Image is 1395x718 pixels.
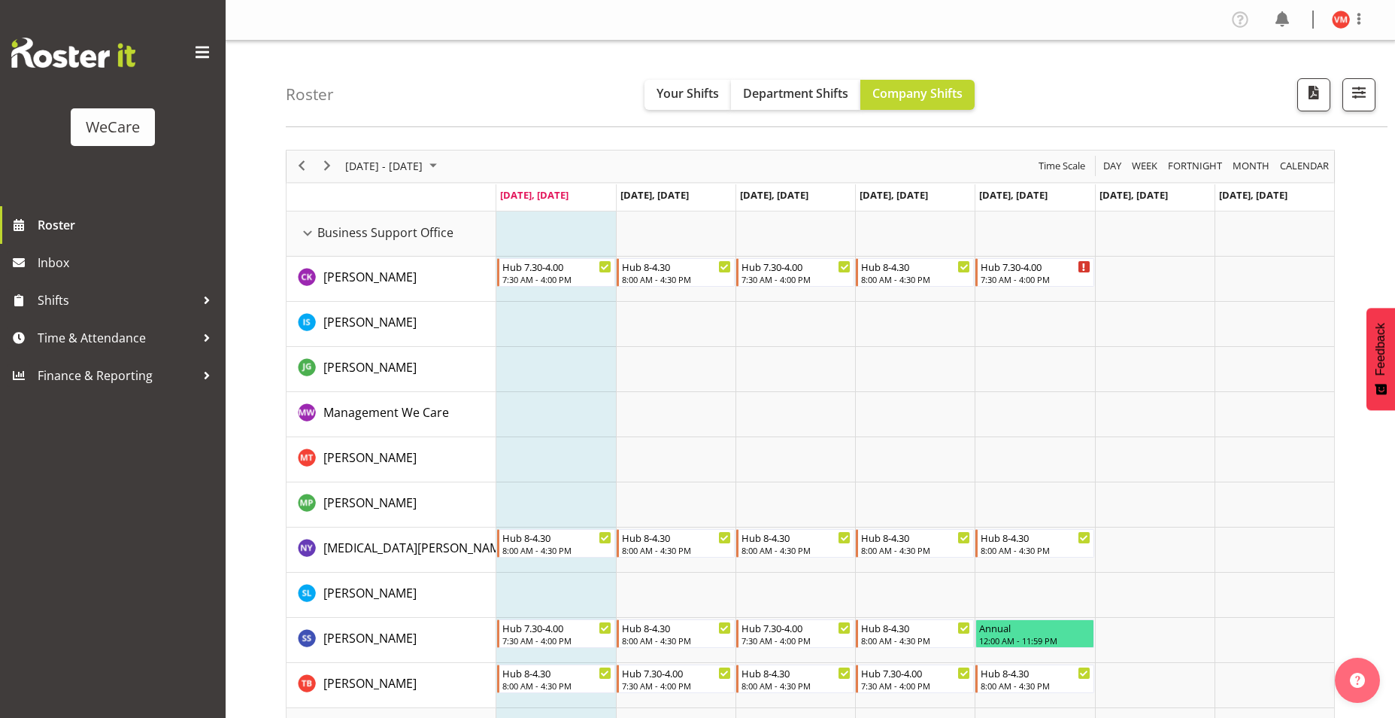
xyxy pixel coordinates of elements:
td: Tyla Boyd resource [287,663,496,708]
a: [PERSON_NAME] [323,358,417,376]
button: Previous [292,157,312,175]
span: [PERSON_NAME] [323,449,417,466]
span: [PERSON_NAME] [323,630,417,647]
button: Download a PDF of the roster according to the set date range. [1297,78,1330,111]
button: Company Shifts [860,80,975,110]
a: [PERSON_NAME] [323,494,417,512]
span: [PERSON_NAME] [323,585,417,601]
span: [DATE], [DATE] [1099,188,1168,202]
span: Time & Attendance [38,327,196,349]
a: [PERSON_NAME] [323,313,417,331]
button: Next [317,157,338,175]
span: Finance & Reporting [38,364,196,387]
button: Month [1278,157,1332,175]
span: Time Scale [1037,157,1087,175]
span: [DATE], [DATE] [860,188,928,202]
div: Tyla Boyd"s event - Hub 8-4.30 Begin From Wednesday, October 8, 2025 at 8:00:00 AM GMT+13:00 Ends... [736,665,854,693]
div: Hub 8-4.30 [861,620,970,635]
div: 8:00 AM - 4:30 PM [861,634,970,647]
div: 7:30 AM - 4:00 PM [502,634,611,647]
span: [MEDICAL_DATA][PERSON_NAME] [323,540,511,556]
div: Hub 8-4.30 [502,530,611,545]
div: Hub 7.30-4.00 [502,620,611,635]
a: [PERSON_NAME] [323,674,417,692]
img: help-xxl-2.png [1350,673,1365,688]
span: [PERSON_NAME] [323,494,417,511]
div: 7:30 AM - 4:00 PM [861,680,970,692]
div: 8:00 AM - 4:30 PM [622,273,731,285]
span: Inbox [38,251,218,274]
div: 8:00 AM - 4:30 PM [502,544,611,556]
div: Nikita Yates"s event - Hub 8-4.30 Begin From Monday, October 6, 2025 at 8:00:00 AM GMT+13:00 Ends... [497,529,615,558]
button: Time Scale [1036,157,1088,175]
div: 8:00 AM - 4:30 PM [741,544,851,556]
div: previous period [289,151,314,182]
span: [PERSON_NAME] [323,359,417,376]
div: Chloe Kim"s event - Hub 7.30-4.00 Begin From Friday, October 10, 2025 at 7:30:00 AM GMT+13:00 End... [975,258,1093,287]
span: [PERSON_NAME] [323,314,417,330]
div: Hub 8-4.30 [502,665,611,680]
button: Department Shifts [731,80,860,110]
td: Management We Care resource [287,392,496,437]
div: 7:30 AM - 4:00 PM [741,634,851,647]
div: Hub 8-4.30 [981,665,1090,680]
button: Your Shifts [644,80,731,110]
div: Hub 7.30-4.00 [741,620,851,635]
div: 7:30 AM - 4:00 PM [502,273,611,285]
div: Tyla Boyd"s event - Hub 8-4.30 Begin From Monday, October 6, 2025 at 8:00:00 AM GMT+13:00 Ends At... [497,665,615,693]
div: Chloe Kim"s event - Hub 7.30-4.00 Begin From Monday, October 6, 2025 at 7:30:00 AM GMT+13:00 Ends... [497,258,615,287]
a: [PERSON_NAME] [323,629,417,647]
button: Fortnight [1166,157,1225,175]
span: Shifts [38,289,196,312]
div: Hub 8-4.30 [861,259,970,274]
div: 8:00 AM - 4:30 PM [981,680,1090,692]
div: Savita Savita"s event - Hub 8-4.30 Begin From Thursday, October 9, 2025 at 8:00:00 AM GMT+13:00 E... [856,619,974,648]
div: Hub 7.30-4.00 [981,259,1090,274]
span: Business Support Office [317,224,453,242]
button: October 2025 [343,157,444,175]
span: Management We Care [323,404,449,421]
div: Hub 8-4.30 [622,620,731,635]
div: Tyla Boyd"s event - Hub 7.30-4.00 Begin From Thursday, October 9, 2025 at 7:30:00 AM GMT+13:00 En... [856,665,974,693]
img: Rosterit website logo [11,38,135,68]
td: Chloe Kim resource [287,257,496,302]
a: [PERSON_NAME] [323,268,417,286]
div: Savita Savita"s event - Annual Begin From Friday, October 10, 2025 at 12:00:00 AM GMT+13:00 Ends ... [975,619,1093,648]
button: Timeline Month [1230,157,1272,175]
div: 7:30 AM - 4:00 PM [981,273,1090,285]
h4: Roster [286,86,334,103]
div: Hub 8-4.30 [741,665,851,680]
div: Savita Savita"s event - Hub 7.30-4.00 Begin From Wednesday, October 8, 2025 at 7:30:00 AM GMT+13:... [736,619,854,648]
div: Tyla Boyd"s event - Hub 8-4.30 Begin From Friday, October 10, 2025 at 8:00:00 AM GMT+13:00 Ends A... [975,665,1093,693]
span: Company Shifts [872,85,963,102]
button: Timeline Week [1130,157,1160,175]
div: October 06 - 12, 2025 [340,151,446,182]
div: Nikita Yates"s event - Hub 8-4.30 Begin From Tuesday, October 7, 2025 at 8:00:00 AM GMT+13:00 End... [617,529,735,558]
div: 8:00 AM - 4:30 PM [502,680,611,692]
div: 12:00 AM - 11:59 PM [979,634,1090,647]
a: Management We Care [323,403,449,421]
div: 7:30 AM - 4:00 PM [622,680,731,692]
div: Hub 7.30-4.00 [502,259,611,274]
span: [DATE], [DATE] [500,188,569,202]
img: viktoriia-molchanova11567.jpg [1332,11,1350,29]
div: Hub 7.30-4.00 [741,259,851,274]
button: Timeline Day [1101,157,1124,175]
div: Tyla Boyd"s event - Hub 7.30-4.00 Begin From Tuesday, October 7, 2025 at 7:30:00 AM GMT+13:00 End... [617,665,735,693]
span: [DATE], [DATE] [740,188,808,202]
div: Chloe Kim"s event - Hub 7.30-4.00 Begin From Wednesday, October 8, 2025 at 7:30:00 AM GMT+13:00 E... [736,258,854,287]
span: Department Shifts [743,85,848,102]
div: Nikita Yates"s event - Hub 8-4.30 Begin From Wednesday, October 8, 2025 at 8:00:00 AM GMT+13:00 E... [736,529,854,558]
span: Fortnight [1166,157,1224,175]
span: Month [1231,157,1271,175]
div: Hub 8-4.30 [622,530,731,545]
div: 8:00 AM - 4:30 PM [741,680,851,692]
div: 8:00 AM - 4:30 PM [981,544,1090,556]
div: Savita Savita"s event - Hub 7.30-4.00 Begin From Monday, October 6, 2025 at 7:30:00 AM GMT+13:00 ... [497,619,615,648]
span: [DATE], [DATE] [979,188,1048,202]
div: Hub 8-4.30 [741,530,851,545]
span: Your Shifts [657,85,719,102]
span: calendar [1278,157,1330,175]
div: Hub 7.30-4.00 [861,665,970,680]
div: Annual [979,620,1090,635]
